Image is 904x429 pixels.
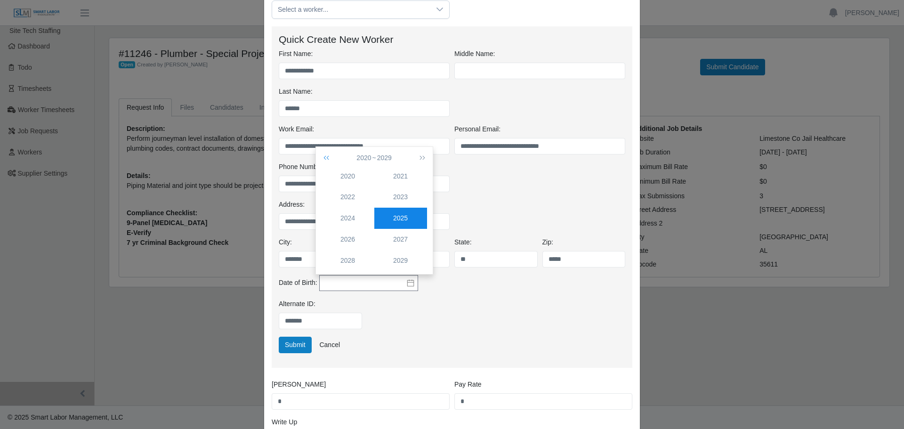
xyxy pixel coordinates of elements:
[542,237,553,247] label: Zip:
[374,192,427,202] div: 2023
[279,200,305,210] label: Address:
[279,87,313,97] label: Last Name:
[322,192,374,202] div: 2022
[322,256,374,266] div: 2028
[374,171,427,181] div: 2021
[8,8,351,18] body: Rich Text Area. Press ALT-0 for help.
[279,299,315,309] label: Alternate ID:
[374,235,427,244] div: 2027
[313,337,346,353] a: Cancel
[279,278,317,288] label: Date of Birth:
[279,49,313,59] label: First Name:
[279,237,292,247] label: City:
[356,154,371,162] span: 2020
[377,154,392,162] span: 2029
[454,380,482,389] label: Pay Rate
[322,171,374,181] div: 2020
[374,256,427,266] div: 2029
[374,213,427,223] div: 2025
[279,124,314,134] label: Work Email:
[322,213,374,223] div: 2024
[454,49,495,59] label: Middle Name:
[322,235,374,244] div: 2026
[279,337,312,353] button: Submit
[279,162,325,172] label: Phone Number:
[272,380,326,389] label: [PERSON_NAME]
[279,33,625,45] h4: Quick Create New Worker
[454,237,472,247] label: State:
[454,124,500,134] label: Personal Email:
